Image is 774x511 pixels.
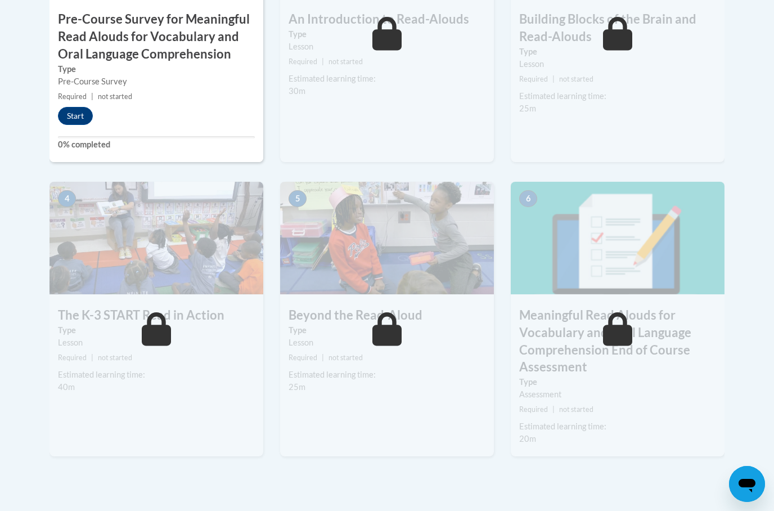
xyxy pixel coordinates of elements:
h3: An Introduction to Read-Alouds [280,11,494,28]
span: Required [289,353,317,362]
h3: Beyond the Read-Aloud [280,307,494,324]
span: | [91,92,93,101]
span: 5 [289,190,307,207]
iframe: Button to launch messaging window [729,466,765,502]
span: not started [328,353,363,362]
label: Type [289,324,485,337]
span: Required [519,75,548,83]
span: not started [98,92,132,101]
span: Required [289,57,317,66]
span: Required [519,405,548,414]
label: Type [289,28,485,41]
span: 40m [58,382,75,392]
span: 4 [58,190,76,207]
span: | [322,353,324,362]
div: Assessment [519,388,716,401]
label: 0% completed [58,138,255,151]
span: | [552,75,555,83]
span: Required [58,353,87,362]
div: Lesson [58,337,255,349]
span: not started [328,57,363,66]
div: Estimated learning time: [519,420,716,433]
span: | [91,353,93,362]
div: Lesson [519,58,716,70]
img: Course Image [511,182,724,294]
span: 20m [519,434,536,443]
span: Required [58,92,87,101]
span: not started [559,75,593,83]
div: Lesson [289,337,485,349]
span: 25m [519,104,536,113]
div: Estimated learning time: [58,369,255,381]
label: Type [519,46,716,58]
span: 6 [519,190,537,207]
div: Estimated learning time: [289,369,485,381]
img: Course Image [280,182,494,294]
label: Type [58,63,255,75]
h3: Meaningful Read Alouds for Vocabulary and Oral Language Comprehension End of Course Assessment [511,307,724,376]
div: Pre-Course Survey [58,75,255,88]
button: Start [58,107,93,125]
span: | [322,57,324,66]
img: Course Image [49,182,263,294]
div: Estimated learning time: [289,73,485,85]
div: Lesson [289,41,485,53]
h3: Building Blocks of the Brain and Read-Alouds [511,11,724,46]
label: Type [519,376,716,388]
span: not started [98,353,132,362]
div: Estimated learning time: [519,90,716,102]
span: 30m [289,86,305,96]
h3: Pre-Course Survey for Meaningful Read Alouds for Vocabulary and Oral Language Comprehension [49,11,263,62]
label: Type [58,324,255,337]
span: | [552,405,555,414]
span: 25m [289,382,305,392]
h3: The K-3 START Read in Action [49,307,263,324]
span: not started [559,405,593,414]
